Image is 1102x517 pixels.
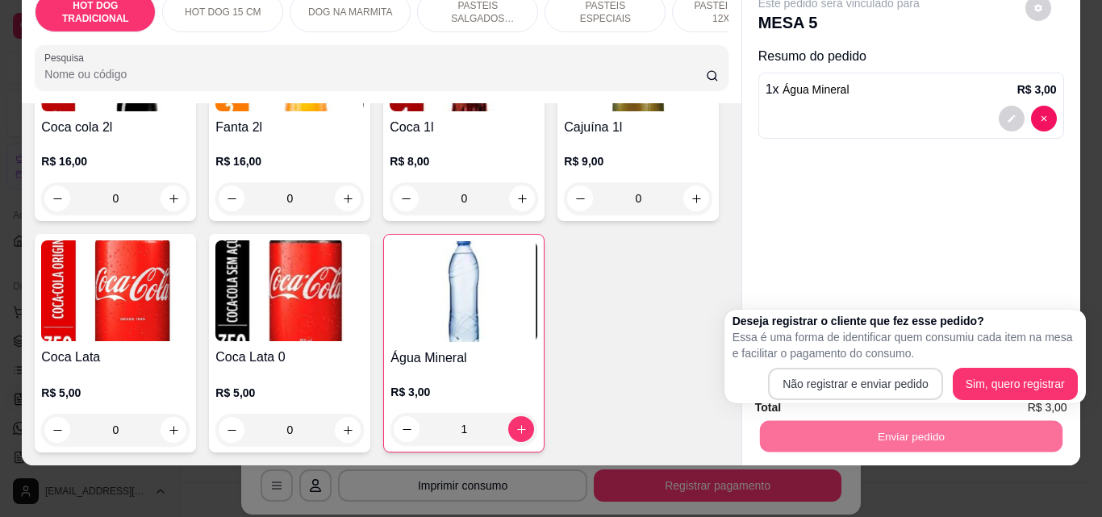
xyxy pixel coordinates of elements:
button: increase-product-quantity [335,417,361,443]
strong: Total [755,401,781,414]
button: decrease-product-quantity [44,186,70,211]
button: Não registrar e enviar pedido [768,368,943,400]
p: R$ 5,00 [41,385,190,401]
input: Pesquisa [44,66,706,82]
button: decrease-product-quantity [44,417,70,443]
button: increase-product-quantity [508,416,534,442]
h4: Coca Lata [41,348,190,367]
button: increase-product-quantity [509,186,535,211]
button: Enviar pedido [759,420,1062,452]
button: decrease-product-quantity [219,417,244,443]
p: 1 x [766,80,849,99]
p: R$ 16,00 [41,153,190,169]
p: Essa é uma forma de identificar quem consumiu cada item na mesa e facilitar o pagamento do consumo. [733,329,1078,361]
button: decrease-product-quantity [567,186,593,211]
p: Resumo do pedido [758,47,1064,66]
button: increase-product-quantity [683,186,709,211]
p: MESA 5 [758,11,920,34]
h4: Fanta 2l [215,118,364,137]
p: DOG NA MARMITA [308,6,392,19]
span: Água Mineral [783,83,849,96]
button: Sim, quero registrar [953,368,1078,400]
h2: Deseja registrar o cliente que fez esse pedido? [733,313,1078,329]
p: R$ 9,00 [564,153,712,169]
p: R$ 3,00 [390,384,537,400]
h4: Coca 1l [390,118,538,137]
p: R$ 16,00 [215,153,364,169]
img: product-image [390,241,537,342]
button: increase-product-quantity [335,186,361,211]
button: increase-product-quantity [161,417,186,443]
p: R$ 3,00 [1017,81,1057,98]
h4: Água Mineral [390,348,537,368]
label: Pesquisa [44,51,90,65]
span: R$ 3,00 [1028,398,1067,416]
p: R$ 5,00 [215,385,364,401]
img: product-image [215,240,364,341]
button: decrease-product-quantity [394,416,420,442]
h4: Cajuína 1l [564,118,712,137]
h4: Coca Lata 0 [215,348,364,367]
p: HOT DOG 15 CM [185,6,261,19]
img: product-image [41,240,190,341]
button: decrease-product-quantity [219,186,244,211]
button: decrease-product-quantity [1031,106,1057,131]
button: decrease-product-quantity [999,106,1025,131]
h4: Coca cola 2l [41,118,190,137]
button: decrease-product-quantity [393,186,419,211]
button: increase-product-quantity [161,186,186,211]
p: R$ 8,00 [390,153,538,169]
